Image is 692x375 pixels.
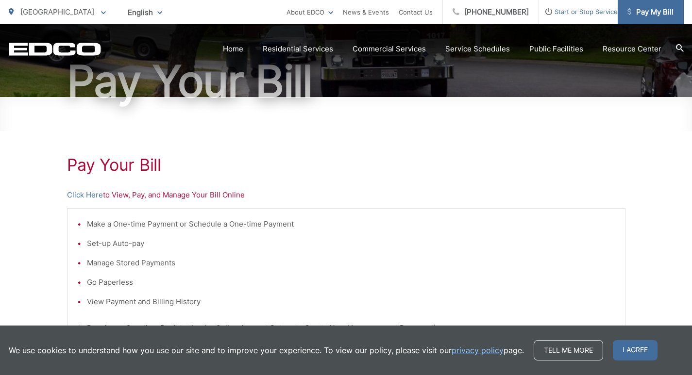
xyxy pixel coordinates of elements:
a: Commercial Services [353,43,426,55]
li: Manage Stored Payments [87,257,615,269]
span: [GEOGRAPHIC_DATA] [20,7,94,16]
h1: Pay Your Bill [9,57,684,106]
a: Resource Center [603,43,661,55]
li: View Payment and Billing History [87,296,615,308]
p: to View, Pay, and Manage Your Bill Online [67,189,625,201]
a: About EDCO [287,6,333,18]
a: Click Here [67,189,103,201]
span: English [120,4,169,21]
a: Public Facilities [529,43,583,55]
a: Home [223,43,243,55]
a: Residential Services [263,43,333,55]
a: EDCD logo. Return to the homepage. [9,42,101,56]
h1: Pay Your Bill [67,155,625,175]
li: Set-up Auto-pay [87,238,615,249]
p: We use cookies to understand how you use our site and to improve your experience. To view our pol... [9,344,524,356]
p: * Requires a One-time Registration (or Online Account Set-up to Create Your Username and Password) [77,322,615,334]
a: News & Events [343,6,389,18]
li: Make a One-time Payment or Schedule a One-time Payment [87,218,615,230]
a: privacy policy [452,344,504,356]
a: Service Schedules [445,43,510,55]
a: Contact Us [399,6,433,18]
span: Pay My Bill [627,6,674,18]
li: Go Paperless [87,277,615,288]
